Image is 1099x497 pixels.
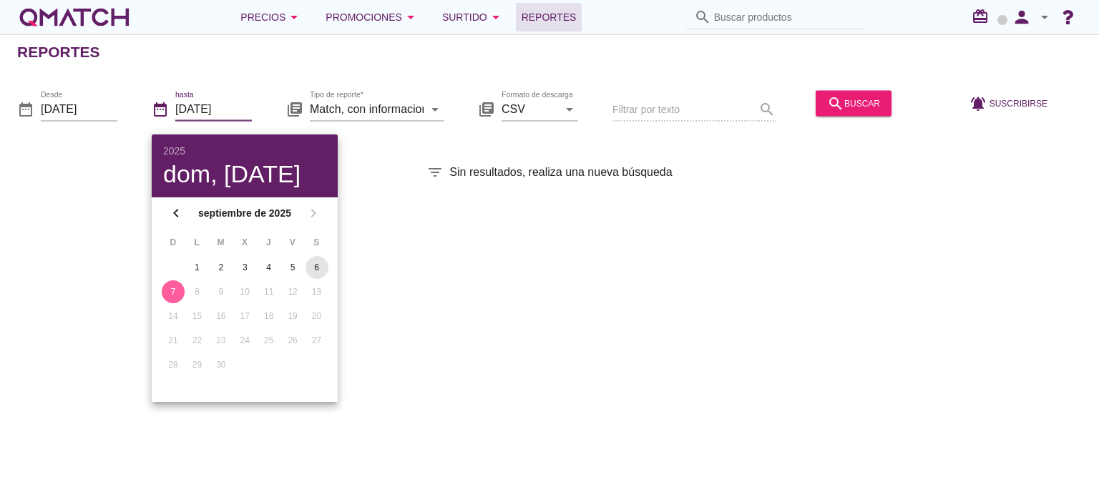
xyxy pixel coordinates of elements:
a: white-qmatch-logo [17,3,132,31]
div: buscar [827,94,880,112]
button: 1 [185,256,208,279]
i: arrow_drop_down [1036,9,1053,26]
i: arrow_drop_down [285,9,303,26]
i: arrow_drop_down [487,9,504,26]
i: search [827,94,844,112]
i: chevron_left [167,205,185,222]
div: 4 [258,261,280,274]
input: Buscar productos [714,6,857,29]
i: library_books [286,100,303,117]
i: date_range [152,100,169,117]
div: dom, [DATE] [163,162,326,186]
i: notifications_active [969,94,990,112]
i: arrow_drop_down [561,100,578,117]
button: 7 [162,280,185,303]
div: 1 [185,261,208,274]
span: Sin resultados, realiza una nueva búsqueda [449,164,672,181]
button: 5 [281,256,304,279]
h2: Reportes [17,41,100,64]
th: J [258,230,280,255]
i: redeem [972,8,995,25]
th: M [210,230,232,255]
i: date_range [17,100,34,117]
div: Promociones [326,9,419,26]
div: 7 [162,285,185,298]
strong: septiembre de 2025 [189,206,301,221]
div: 6 [306,261,328,274]
input: Formato de descarga [502,97,558,120]
i: arrow_drop_down [426,100,444,117]
th: L [185,230,207,255]
div: 2025 [163,146,326,156]
th: D [162,230,184,255]
button: 2 [210,256,233,279]
div: 5 [281,261,304,274]
button: Surtido [431,3,516,31]
i: arrow_drop_down [402,9,419,26]
button: buscar [816,90,892,116]
i: library_books [478,100,495,117]
span: Reportes [522,9,577,26]
i: person [1007,7,1036,27]
th: X [233,230,255,255]
input: hasta [175,97,252,120]
div: 2 [210,261,233,274]
a: Reportes [516,3,582,31]
th: S [306,230,328,255]
button: Precios [229,3,314,31]
i: filter_list [426,164,444,181]
button: 6 [306,256,328,279]
th: V [281,230,303,255]
div: Precios [240,9,303,26]
input: Desde [41,97,117,120]
button: 3 [233,256,256,279]
i: search [694,9,711,26]
div: 3 [233,261,256,274]
input: Tipo de reporte* [310,97,424,120]
button: 4 [258,256,280,279]
button: Suscribirse [958,90,1059,116]
div: Surtido [442,9,504,26]
span: Suscribirse [990,97,1047,109]
button: Promociones [314,3,431,31]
